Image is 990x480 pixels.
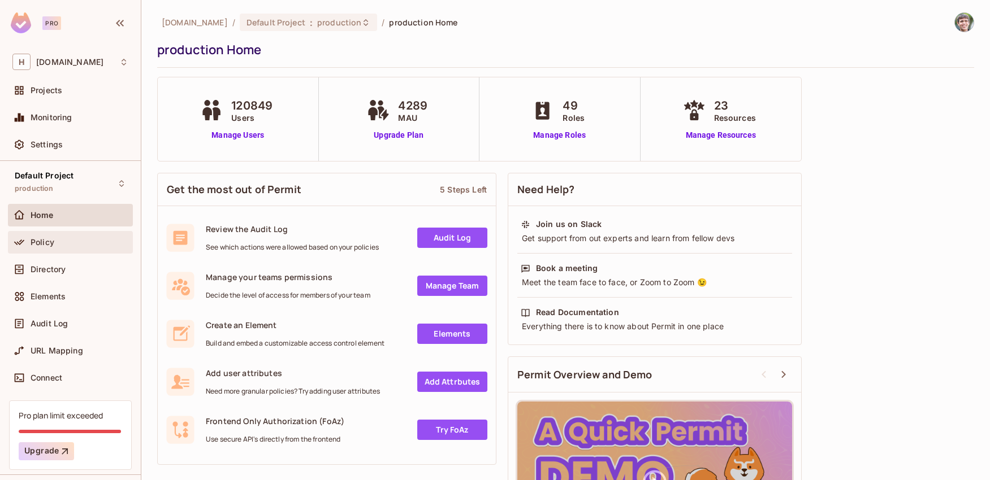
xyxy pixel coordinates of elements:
span: production Home [389,17,457,28]
span: Default Project [15,171,74,180]
span: Need Help? [517,182,575,197]
span: Workspace: honeycombinsurance.com [36,58,103,67]
span: Permit Overview and Demo [517,368,652,382]
a: Manage Users [197,129,278,141]
a: Elements [417,324,487,344]
span: Need more granular policies? Try adding user attributes [206,387,380,396]
span: Build and embed a customizable access control element [206,339,384,348]
span: : [309,18,313,27]
div: Pro [42,16,61,30]
span: Directory [31,265,66,274]
span: Audit Log [31,319,68,328]
span: Connect [31,373,62,382]
span: Users [231,112,273,124]
span: Default Project [247,17,305,28]
span: Settings [31,140,63,149]
span: Resources [714,112,756,124]
span: Add user attributes [206,368,380,378]
img: nimrod@honeycombinsurance.com [955,13,974,32]
div: Meet the team face to face, or Zoom to Zoom 😉 [521,277,789,288]
div: Get support from out experts and learn from fellow devs [521,233,789,244]
a: Audit Log [417,228,487,248]
span: Roles [563,112,585,124]
span: Monitoring [31,113,72,122]
span: Policy [31,238,54,247]
span: Use secure API's directly from the frontend [206,435,344,444]
li: / [232,17,235,28]
div: Book a meeting [536,263,598,274]
span: production [317,17,361,28]
span: URL Mapping [31,346,83,355]
span: See which actions were allowed based on your policies [206,243,379,252]
span: Elements [31,292,66,301]
span: Home [31,211,54,220]
span: production [15,184,54,193]
li: / [382,17,384,28]
span: Projects [31,86,62,95]
span: Manage your teams permissions [206,272,370,282]
div: Pro plan limit exceeded [19,410,103,421]
span: 4289 [398,97,427,114]
span: H [12,54,31,70]
a: Upgrade Plan [364,129,433,141]
div: Read Documentation [536,307,619,318]
div: 5 Steps Left [440,184,487,195]
span: MAU [398,112,427,124]
div: Everything there is to know about Permit in one place [521,321,789,332]
a: Manage Roles [529,129,590,141]
a: Try FoAz [417,420,487,440]
a: Manage Team [417,276,487,296]
span: Create an Element [206,320,384,330]
div: production Home [157,41,969,58]
a: Manage Resources [680,129,762,141]
span: 120849 [231,97,273,114]
span: 49 [563,97,585,114]
button: Upgrade [19,442,74,460]
a: Add Attrbutes [417,372,487,392]
span: the active workspace [162,17,228,28]
span: 23 [714,97,756,114]
img: SReyMgAAAABJRU5ErkJggg== [11,12,31,33]
div: Join us on Slack [536,219,602,230]
span: Frontend Only Authorization (FoAz) [206,416,344,426]
span: Get the most out of Permit [167,182,301,197]
span: Decide the level of access for members of your team [206,291,370,300]
span: Review the Audit Log [206,224,379,234]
